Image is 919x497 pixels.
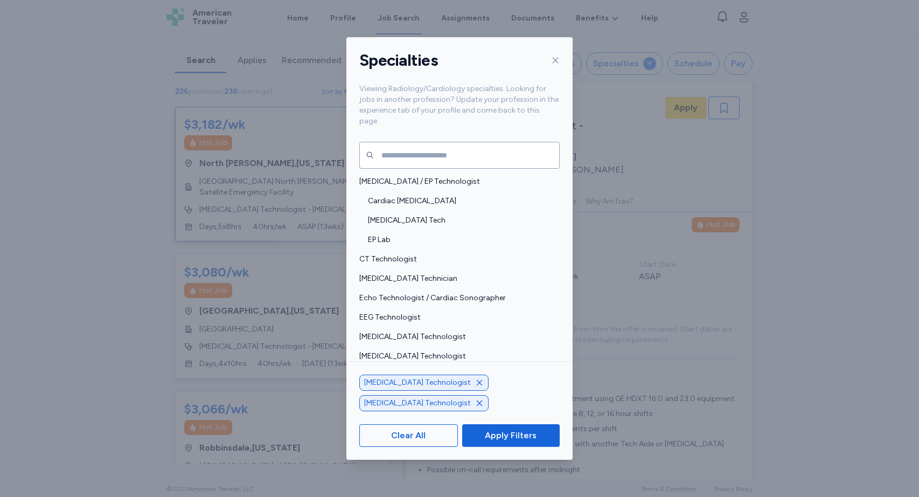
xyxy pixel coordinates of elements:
[359,176,553,187] span: [MEDICAL_DATA] / EP Technologist
[368,196,553,206] span: Cardiac [MEDICAL_DATA]
[359,50,438,71] h1: Specialties
[359,424,458,447] button: Clear All
[346,84,573,140] div: Viewing Radiology/Cardiology specialties. Looking for jobs in another profession? Update your pro...
[359,273,553,284] span: [MEDICAL_DATA] Technician
[359,293,553,303] span: Echo Technologist / Cardiac Sonographer
[359,351,553,362] span: [MEDICAL_DATA] Technologist
[391,429,426,442] span: Clear All
[359,254,553,265] span: CT Technologist
[462,424,560,447] button: Apply Filters
[368,234,553,245] span: EP Lab
[368,215,553,226] span: [MEDICAL_DATA] Tech
[364,398,471,409] span: [MEDICAL_DATA] Technologist
[359,312,553,323] span: EEG Technologist
[359,332,553,342] span: [MEDICAL_DATA] Technologist
[485,429,537,442] span: Apply Filters
[364,377,471,388] span: [MEDICAL_DATA] Technologist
